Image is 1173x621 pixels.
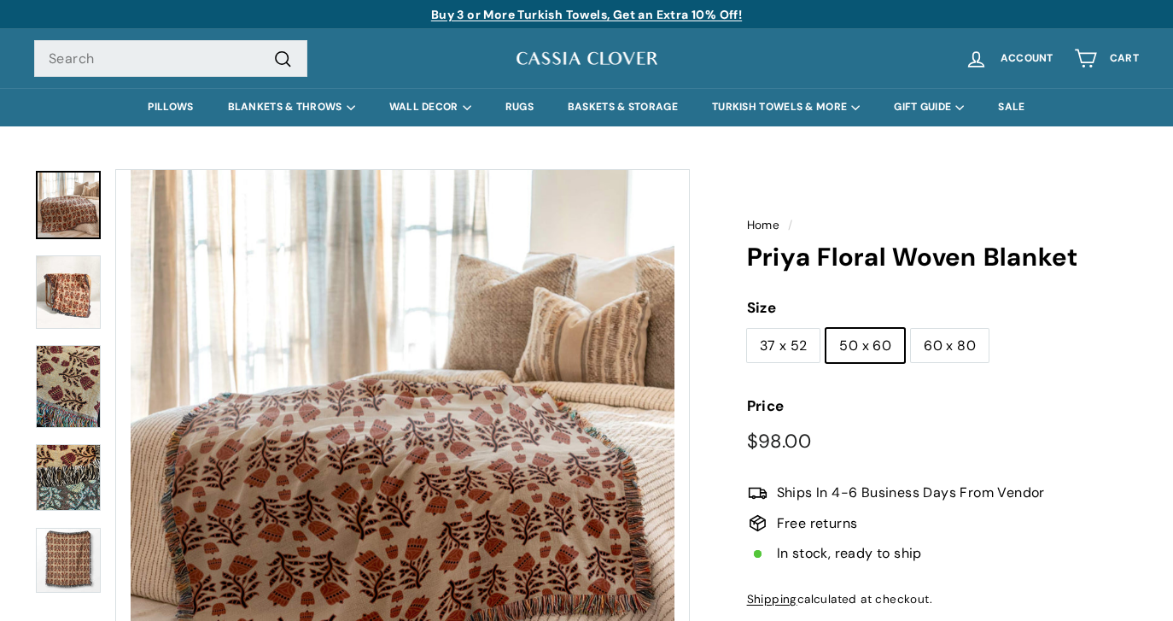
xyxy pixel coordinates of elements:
summary: GIFT GUIDE [877,88,981,126]
a: Home [747,218,780,232]
summary: BLANKETS & THROWS [211,88,372,126]
span: / [784,218,797,232]
a: Shipping [747,592,797,606]
a: Cart [1064,33,1149,84]
div: calculated at checkout. [747,590,1139,609]
img: Priya Floral Woven Blanket [36,255,101,329]
span: $98.00 [747,429,811,454]
nav: breadcrumbs [747,216,1139,235]
label: Size [747,296,1139,319]
a: SALE [981,88,1042,126]
a: Buy 3 or More Turkish Towels, Get an Extra 10% Off! [431,7,742,22]
a: Priya Floral Woven Blanket [36,345,101,428]
span: Account [1001,53,1053,64]
label: Price [747,395,1139,418]
input: Search [34,40,307,78]
span: In stock, ready to ship [777,542,922,565]
a: BASKETS & STORAGE [551,88,695,126]
img: Priya Floral Woven Blanket [36,345,101,427]
a: Priya Floral Woven Blanket [36,171,101,239]
img: Priya Floral Woven Blanket [36,444,101,511]
img: Priya Floral Woven Blanket [36,528,101,594]
summary: TURKISH TOWELS & MORE [695,88,877,126]
span: Free returns [777,513,858,535]
label: 50 x 60 [826,329,904,363]
span: Ships In 4-6 Business Days From Vendor [777,482,1045,504]
a: RUGS [488,88,551,126]
a: PILLOWS [131,88,210,126]
a: Account [954,33,1064,84]
label: 60 x 80 [911,329,989,363]
label: 37 x 52 [747,329,820,363]
summary: WALL DECOR [372,88,488,126]
span: Cart [1110,53,1139,64]
h1: Priya Floral Woven Blanket [747,243,1139,272]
